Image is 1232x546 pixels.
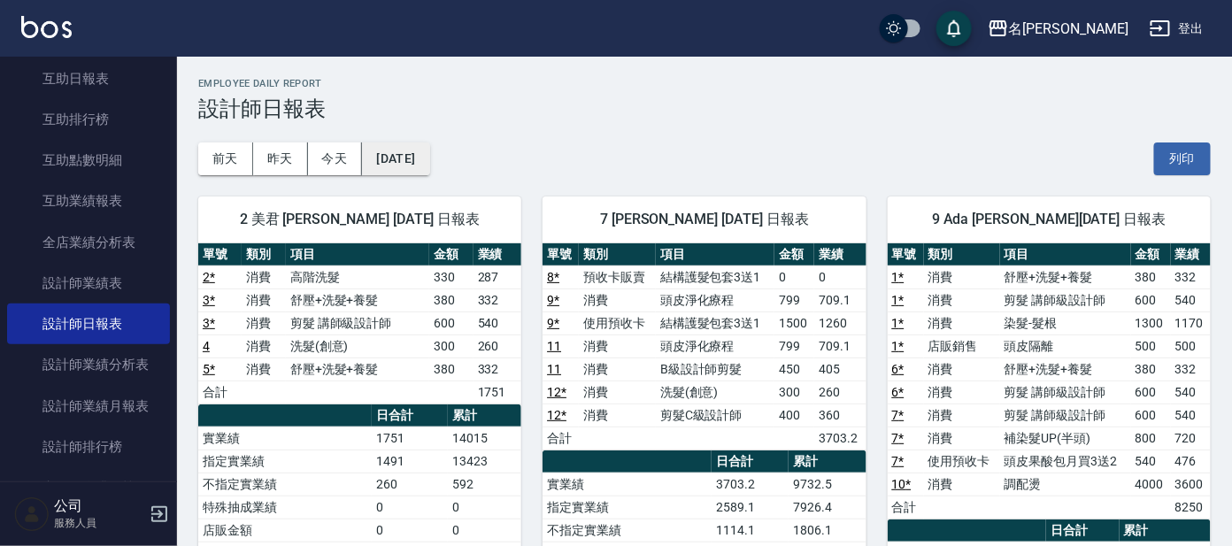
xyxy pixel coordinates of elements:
td: 實業績 [198,427,372,450]
td: 332 [474,358,522,381]
button: 昨天 [253,142,308,175]
td: 260 [814,381,866,404]
td: 540 [1171,288,1211,311]
a: 設計師排行榜 [7,427,170,467]
td: 頭皮隔離 [1000,335,1131,358]
td: 600 [1131,381,1171,404]
td: 332 [1171,358,1211,381]
td: 380 [429,288,473,311]
button: save [936,11,972,46]
button: 前天 [198,142,253,175]
th: 項目 [286,243,429,266]
td: 3600 [1171,473,1211,496]
td: 不指定實業績 [198,473,372,496]
td: 709.1 [814,335,866,358]
td: 0 [448,519,521,542]
th: 單號 [198,243,242,266]
td: 4000 [1131,473,1171,496]
td: 1751 [474,381,522,404]
td: 高階洗髮 [286,265,429,288]
button: 名[PERSON_NAME] [981,11,1136,47]
td: 消費 [924,381,1000,404]
td: 消費 [579,381,656,404]
button: [DATE] [362,142,429,175]
td: 1500 [774,311,814,335]
th: 金額 [774,243,814,266]
td: 3703.2 [712,473,789,496]
td: 0 [448,496,521,519]
td: 消費 [579,288,656,311]
td: 332 [1171,265,1211,288]
td: 1806.1 [789,519,866,542]
td: 指定實業績 [198,450,372,473]
td: 消費 [242,311,285,335]
td: 剪髮 講師級設計師 [1000,288,1131,311]
td: 1170 [1171,311,1211,335]
td: 380 [1131,265,1171,288]
td: 店販金額 [198,519,372,542]
td: 540 [1171,381,1211,404]
td: 13423 [448,450,521,473]
td: 合計 [198,381,242,404]
button: 今天 [308,142,363,175]
td: 洗髮(創意) [656,381,774,404]
td: 消費 [579,404,656,427]
td: 消費 [924,288,1000,311]
td: 調配燙 [1000,473,1131,496]
td: 消費 [924,311,1000,335]
td: 剪髮 講師級設計師 [1000,381,1131,404]
td: 476 [1171,450,1211,473]
td: 特殊抽成業績 [198,496,372,519]
a: 全店業績分析表 [7,222,170,263]
button: 列印 [1154,142,1211,175]
th: 類別 [924,243,1000,266]
td: 540 [1131,450,1171,473]
p: 服務人員 [54,515,144,531]
td: 799 [774,288,814,311]
td: 剪髮 講師級設計師 [1000,404,1131,427]
th: 項目 [656,243,774,266]
table: a dense table [543,243,866,450]
td: 1491 [372,450,448,473]
td: 3703.2 [814,427,866,450]
td: 287 [474,265,522,288]
td: 舒壓+洗髮+養髮 [286,288,429,311]
td: 1751 [372,427,448,450]
td: 540 [1171,404,1211,427]
td: 600 [1131,288,1171,311]
td: 9732.5 [789,473,866,496]
td: 8250 [1171,496,1211,519]
button: 登出 [1143,12,1211,45]
td: 結構護髮包套3送1 [656,311,774,335]
img: Logo [21,16,72,38]
td: 結構護髮包套3送1 [656,265,774,288]
td: B級設計師剪髮 [656,358,774,381]
td: 店販銷售 [924,335,1000,358]
td: 合計 [543,427,579,450]
td: 380 [429,358,473,381]
td: 500 [1171,335,1211,358]
td: 0 [814,265,866,288]
td: 600 [1131,404,1171,427]
td: 消費 [924,265,1000,288]
td: 0 [372,496,448,519]
th: 項目 [1000,243,1131,266]
td: 0 [372,519,448,542]
th: 業績 [814,243,866,266]
td: 剪髮C級設計師 [656,404,774,427]
td: 消費 [242,288,285,311]
td: 799 [774,335,814,358]
td: 405 [814,358,866,381]
a: 設計師業績表 [7,263,170,304]
th: 業績 [1171,243,1211,266]
td: 400 [774,404,814,427]
td: 380 [1131,358,1171,381]
span: 9 Ada [PERSON_NAME][DATE] 日報表 [909,211,1190,228]
a: 商品銷售排行榜 [7,467,170,508]
span: 7 [PERSON_NAME] [DATE] 日報表 [564,211,844,228]
td: 使用預收卡 [924,450,1000,473]
a: 11 [547,362,561,376]
td: 頭皮淨化療程 [656,335,774,358]
a: 互助業績報表 [7,181,170,221]
h5: 公司 [54,497,144,515]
